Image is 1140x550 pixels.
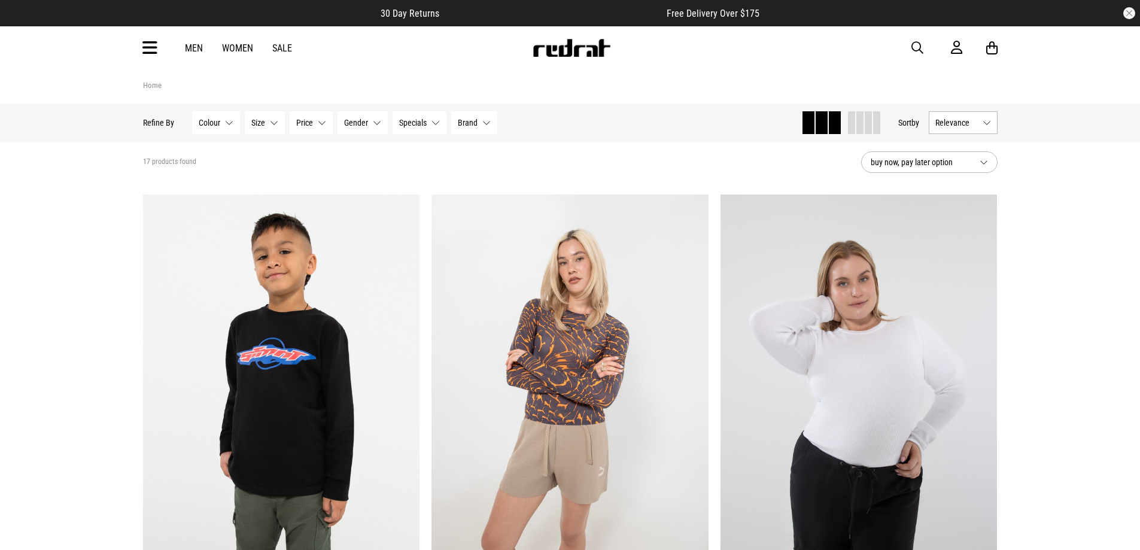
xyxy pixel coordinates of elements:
button: Price [290,111,333,134]
span: Size [251,118,265,127]
img: Redrat logo [532,39,611,57]
span: 17 products found [143,157,196,167]
button: Colour [192,111,240,134]
button: Gender [338,111,388,134]
span: Price [296,118,313,127]
button: buy now, pay later option [861,151,998,173]
span: Specials [399,118,427,127]
p: Refine By [143,118,174,127]
a: Sale [272,42,292,54]
span: Relevance [935,118,978,127]
span: buy now, pay later option [871,155,970,169]
span: by [911,118,919,127]
span: Colour [199,118,220,127]
iframe: Customer reviews powered by Trustpilot [463,7,643,19]
span: Free Delivery Over $175 [667,8,759,19]
button: Size [245,111,285,134]
button: Brand [451,111,497,134]
span: Brand [458,118,478,127]
a: Men [185,42,203,54]
a: Women [222,42,253,54]
button: Specials [393,111,446,134]
a: Home [143,81,162,90]
span: 30 Day Returns [381,8,439,19]
button: Sortby [898,116,919,130]
button: Relevance [929,111,998,134]
span: Gender [344,118,368,127]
